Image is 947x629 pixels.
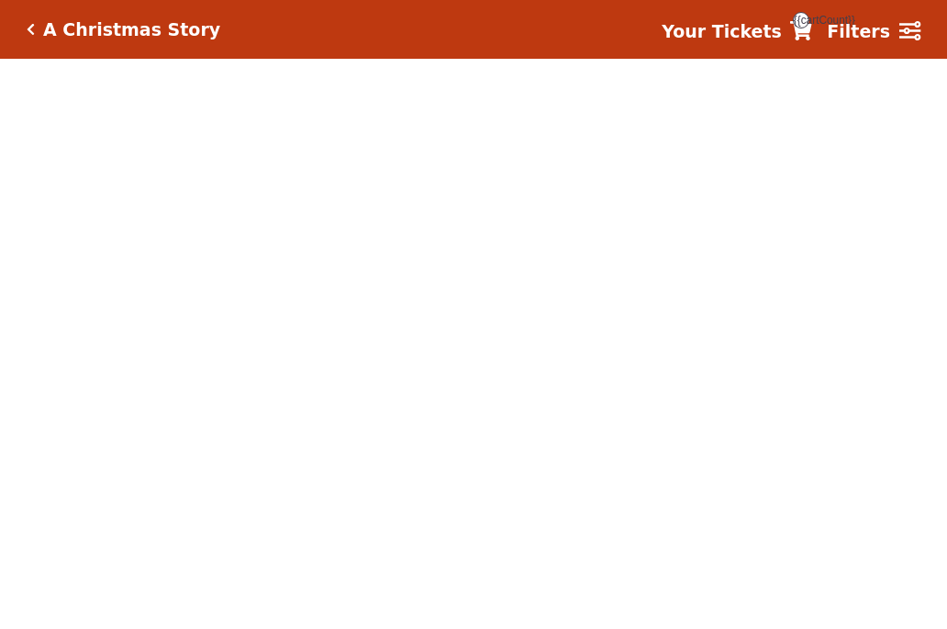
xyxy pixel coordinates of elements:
a: Your Tickets {{cartCount}} [662,18,812,45]
span: {{cartCount}} [793,12,809,28]
h5: A Christmas Story [43,19,220,40]
strong: Filters [827,21,890,41]
a: Filters [827,18,920,45]
a: Click here to go back to filters [27,23,35,36]
strong: Your Tickets [662,21,782,41]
